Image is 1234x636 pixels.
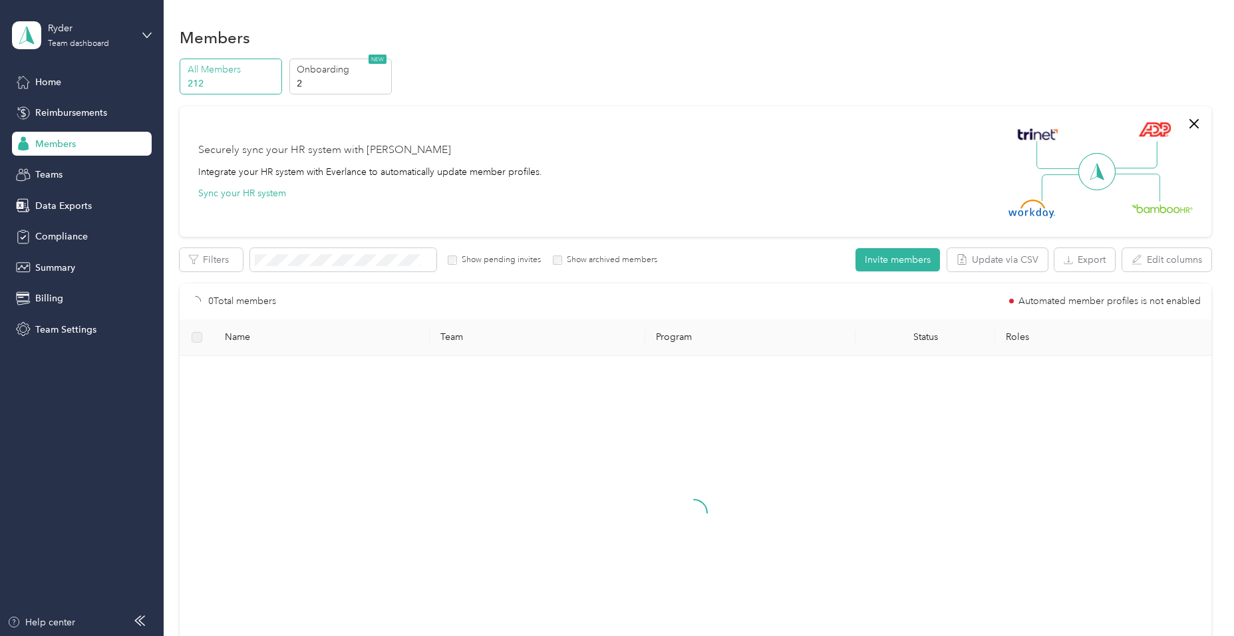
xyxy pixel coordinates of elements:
img: Line Right Down [1114,174,1160,202]
span: Compliance [35,230,88,243]
span: Team Settings [35,323,96,337]
button: Export [1054,248,1115,271]
th: Program [645,319,855,356]
p: 212 [188,77,278,90]
label: Show pending invites [457,254,541,266]
button: Edit columns [1122,248,1211,271]
span: NEW [369,55,386,64]
button: Sync your HR system [198,186,286,200]
span: Members [35,137,76,151]
button: Help center [7,615,75,629]
button: Invite members [855,248,940,271]
img: Line Right Up [1111,141,1157,169]
p: All Members [188,63,278,77]
span: Data Exports [35,199,92,213]
th: Roles [995,319,1211,356]
span: Name [225,331,419,343]
div: Integrate your HR system with Everlance to automatically update member profiles. [198,165,542,179]
span: Teams [35,168,63,182]
label: Show archived members [562,254,657,266]
img: Line Left Down [1041,174,1088,201]
span: Automated member profiles is not enabled [1018,297,1201,306]
div: Team dashboard [48,40,109,48]
th: Name [214,319,430,356]
img: Workday [1008,200,1055,218]
button: Update via CSV [947,248,1048,271]
h1: Members [180,31,250,45]
p: Onboarding [297,63,387,77]
span: Home [35,75,61,89]
img: Trinet [1014,125,1061,144]
th: Team [430,319,645,356]
img: ADP [1138,122,1171,137]
span: Billing [35,291,63,305]
div: Securely sync your HR system with [PERSON_NAME] [198,142,451,158]
th: Status [855,319,996,356]
img: Line Left Up [1036,141,1083,170]
button: Filters [180,248,243,271]
p: 2 [297,77,387,90]
iframe: Everlance-gr Chat Button Frame [1159,561,1234,636]
span: Summary [35,261,75,275]
span: Reimbursements [35,106,107,120]
p: 0 Total members [208,294,276,309]
img: BambooHR [1132,204,1193,213]
div: Ryder [48,21,131,35]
